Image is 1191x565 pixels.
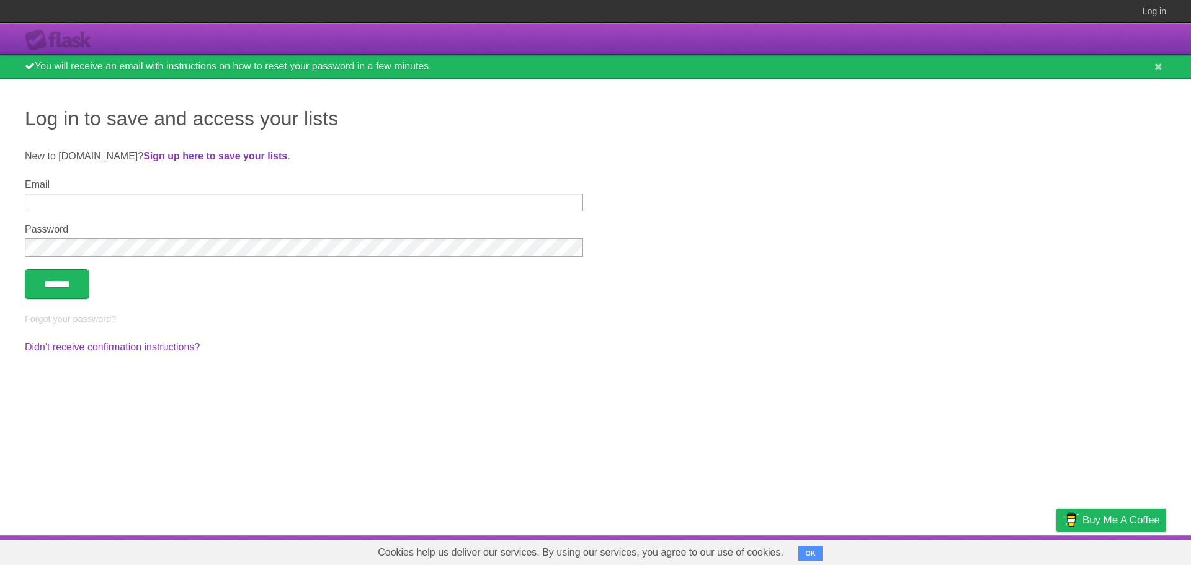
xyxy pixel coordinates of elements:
span: Buy me a coffee [1082,509,1160,531]
span: Cookies help us deliver our services. By using our services, you agree to our use of cookies. [365,540,796,565]
a: Sign up here to save your lists [143,151,287,161]
a: Privacy [1040,538,1073,562]
a: Developers [932,538,983,562]
p: New to [DOMAIN_NAME]? . [25,149,1166,164]
a: Forgot your password? [25,314,116,324]
img: Buy me a coffee [1063,509,1079,530]
a: Didn't receive confirmation instructions? [25,342,200,352]
a: Terms [998,538,1025,562]
div: Flask [25,29,99,51]
label: Email [25,179,583,190]
h1: Log in to save and access your lists [25,104,1166,133]
a: Buy me a coffee [1056,509,1166,532]
label: Password [25,224,583,235]
button: OK [798,546,823,561]
a: About [891,538,917,562]
a: Suggest a feature [1088,538,1166,562]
